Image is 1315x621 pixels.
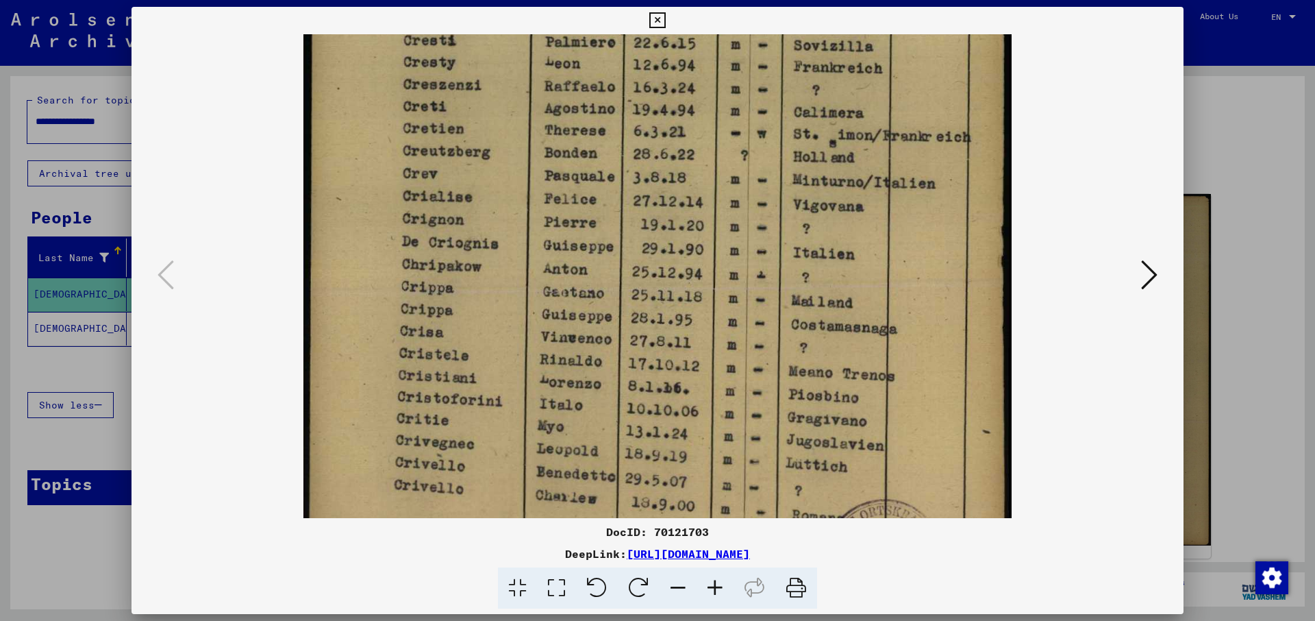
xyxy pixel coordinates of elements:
[1255,561,1288,594] div: Change consent
[1255,561,1288,594] img: Change consent
[131,524,1183,540] div: DocID: 70121703
[131,546,1183,562] div: DeepLink:
[627,547,750,561] a: [URL][DOMAIN_NAME]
